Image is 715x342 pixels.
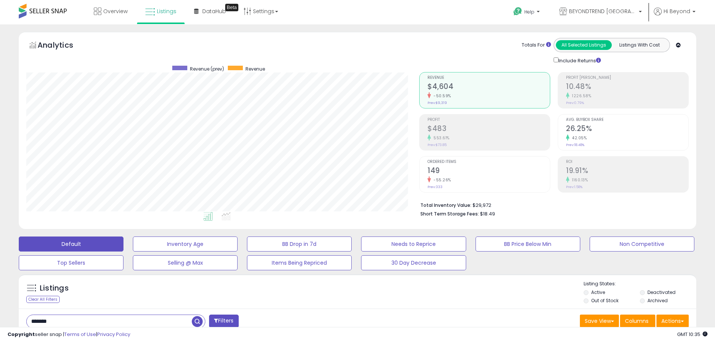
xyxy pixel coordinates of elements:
[647,289,676,295] label: Deactivated
[420,211,479,217] b: Short Term Storage Fees:
[420,202,471,208] b: Total Inventory Value:
[8,331,35,338] strong: Copyright
[202,8,226,15] span: DataHub
[566,76,688,80] span: Profit [PERSON_NAME]
[584,280,696,288] p: Listing States:
[566,82,688,92] h2: 10.48%
[103,8,128,15] span: Overview
[556,40,612,50] button: All Selected Listings
[656,315,689,327] button: Actions
[566,124,688,134] h2: 26.25%
[591,297,619,304] label: Out of Stock
[625,317,649,325] span: Columns
[611,40,667,50] button: Listings With Cost
[569,8,637,15] span: BEYONDTREND [GEOGRAPHIC_DATA]
[133,237,238,252] button: Inventory Age
[157,8,176,15] span: Listings
[591,289,605,295] label: Active
[548,56,610,65] div: Include Returns
[427,185,443,189] small: Prev: 333
[476,237,580,252] button: BB Price Below Min
[654,8,695,24] a: Hi Beyond
[427,76,550,80] span: Revenue
[209,315,238,328] button: Filters
[427,160,550,164] span: Ordered Items
[361,237,466,252] button: Needs to Reprice
[247,255,352,270] button: Items Being Repriced
[8,331,130,338] div: seller snap | |
[64,331,96,338] a: Terms of Use
[664,8,690,15] span: Hi Beyond
[647,297,668,304] label: Archived
[427,82,550,92] h2: $4,604
[569,177,588,183] small: 1160.13%
[677,331,707,338] span: 2025-09-9 10:35 GMT
[569,135,587,141] small: 42.05%
[225,4,238,11] div: Tooltip anchor
[427,166,550,176] h2: 149
[524,9,534,15] span: Help
[431,135,450,141] small: 553.61%
[427,101,447,105] small: Prev: $9,319
[522,42,551,49] div: Totals For
[566,185,583,189] small: Prev: 1.58%
[361,255,466,270] button: 30 Day Decrease
[566,143,584,147] small: Prev: 18.48%
[133,255,238,270] button: Selling @ Max
[97,331,130,338] a: Privacy Policy
[513,7,522,16] i: Get Help
[19,255,123,270] button: Top Sellers
[190,66,224,72] span: Revenue (prev)
[431,93,451,99] small: -50.59%
[19,237,123,252] button: Default
[38,40,88,52] h5: Analytics
[566,118,688,122] span: Avg. Buybox Share
[566,166,688,176] h2: 19.91%
[620,315,655,327] button: Columns
[427,124,550,134] h2: $483
[26,296,60,303] div: Clear All Filters
[420,200,683,209] li: $29,972
[247,237,352,252] button: BB Drop in 7d
[480,210,495,217] span: $18.49
[427,143,447,147] small: Prev: $73.85
[431,177,451,183] small: -55.26%
[590,237,694,252] button: Non Competitive
[569,93,591,99] small: 1226.58%
[566,101,584,105] small: Prev: 0.79%
[580,315,619,327] button: Save View
[566,160,688,164] span: ROI
[245,66,265,72] span: Revenue
[427,118,550,122] span: Profit
[507,1,547,24] a: Help
[40,283,69,294] h5: Listings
